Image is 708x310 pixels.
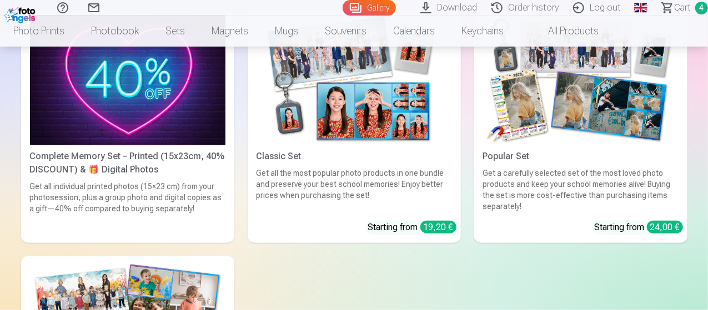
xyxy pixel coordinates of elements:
[420,221,456,233] div: 19,20 €
[595,221,683,234] div: Starting from
[380,16,448,47] a: Calendars
[262,16,312,47] a: Mugs
[4,4,38,23] img: /fa2
[248,11,461,243] a: Classic SetClassic SetGet all the most popular photo products in one bundle and preserve your bes...
[695,2,708,14] span: 4
[26,150,230,176] div: Complete Memory Set – Printed (15x23cm, 40% DISCOUNT) & 🎁 Digital Photos
[674,1,691,14] span: Сart
[312,16,380,47] a: Souvenirs
[368,221,456,234] div: Starting from
[252,150,456,163] div: Classic Set
[448,16,517,47] a: Keychains
[257,15,452,145] img: Classic Set
[474,11,687,243] a: Popular SetPopular SetGet a carefully selected set of the most loved photo products and keep your...
[30,15,225,145] img: Complete Memory Set – Printed (15x23cm, 40% DISCOUNT) & 🎁 Digital Photos
[26,181,230,238] div: Get all individual printed photos (15×23 cm) from your photosession, plus a group photo and digit...
[483,15,679,145] img: Popular Set
[152,16,198,47] a: Sets
[479,167,683,212] div: Get a carefully selected set of the most loved photo products and keep your school memories alive...
[78,16,152,47] a: Photobook
[198,16,262,47] a: Magnets
[647,221,683,233] div: 24,00 €
[479,150,683,163] div: Popular Set
[517,16,612,47] a: All products
[21,11,234,243] a: Complete Memory Set – Printed (15x23cm, 40% DISCOUNT) & 🎁 Digital PhotosComplete Memory Set – Pri...
[252,167,456,212] div: Get all the most popular photo products in one bundle and preserve your best school memories! Enj...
